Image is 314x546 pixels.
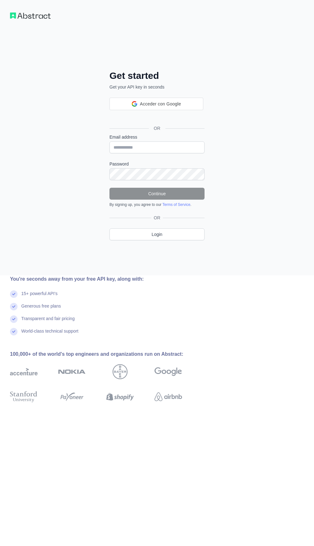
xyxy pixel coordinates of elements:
[10,303,18,310] img: check mark
[10,290,18,298] img: check mark
[106,110,206,123] iframe: Botón de Acceder con Google
[10,328,18,335] img: check mark
[154,364,182,379] img: google
[10,315,18,323] img: check mark
[109,228,205,240] a: Login
[10,390,38,404] img: stanford university
[58,364,86,379] img: nokia
[109,134,205,140] label: Email address
[140,101,181,107] span: Acceder con Google
[10,13,51,19] img: Workflow
[109,98,203,110] div: Acceder con Google
[106,390,134,404] img: shopify
[162,202,190,207] a: Terms of Service
[21,315,75,328] div: Transparent and fair pricing
[109,188,205,200] button: Continue
[21,303,61,315] div: Generous free plans
[10,350,202,358] div: 100,000+ of the world's top engineers and organizations run on Abstract:
[109,202,205,207] div: By signing up, you agree to our .
[154,390,182,404] img: airbnb
[109,70,205,81] h2: Get started
[109,84,205,90] p: Get your API key in seconds
[109,161,205,167] label: Password
[151,215,163,221] span: OR
[10,275,202,283] div: You're seconds away from your free API key, along with:
[21,290,58,303] div: 15+ powerful API's
[149,125,165,131] span: OR
[113,364,128,379] img: bayer
[10,364,38,379] img: accenture
[58,390,86,404] img: payoneer
[21,328,78,340] div: World-class technical support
